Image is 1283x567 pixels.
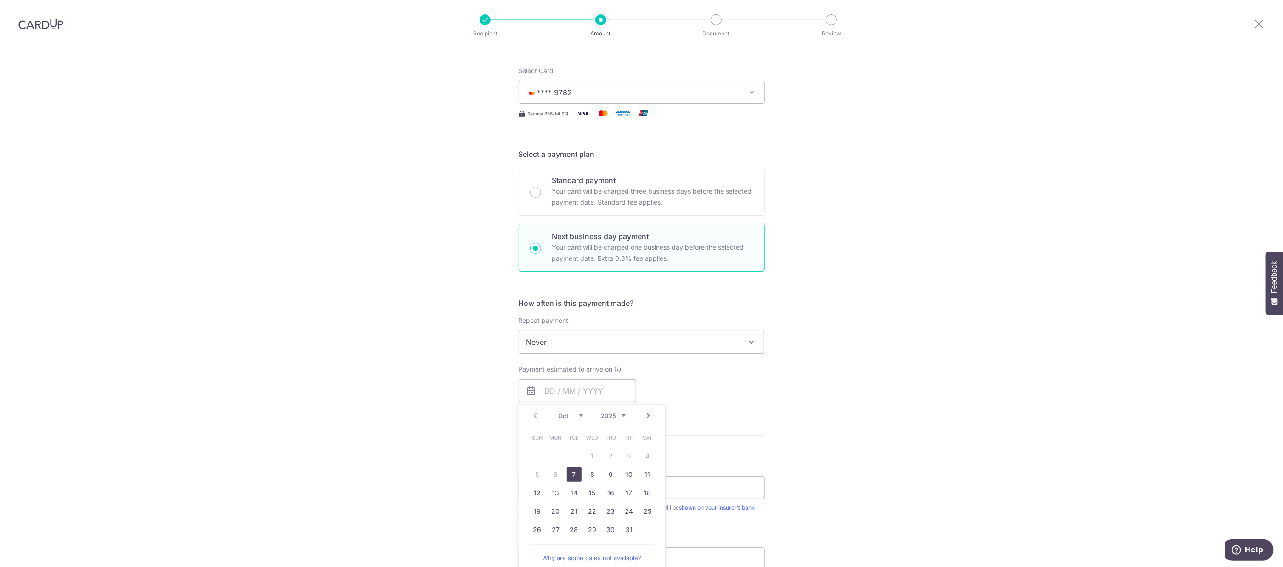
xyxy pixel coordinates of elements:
span: Thursday [604,430,618,445]
a: 9 [604,467,618,482]
span: Secure 256-bit SSL [528,110,570,117]
span: Saturday [640,430,655,445]
span: Never [519,331,765,354]
img: Visa [574,108,592,119]
input: DD / MM / YYYY [519,379,636,402]
p: Your card will be charged three business days before the selected payment date. Standard fee appl... [552,186,753,208]
a: 14 [567,486,582,500]
p: Standard payment [552,175,753,186]
h5: How often is this payment made? [519,298,765,309]
a: 31 [622,522,637,537]
a: 24 [622,504,637,519]
img: Union Pay [634,108,653,119]
span: Tuesday [567,430,582,445]
p: Your card will be charged one business day before the selected payment date. Extra 0.3% fee applies. [552,242,753,264]
span: Payment estimated to arrive on [519,365,613,374]
img: CardUp [18,18,63,29]
a: 17 [622,486,637,500]
span: Never [519,331,764,353]
img: MASTERCARD [526,90,537,96]
a: 26 [530,522,545,537]
a: 23 [604,504,618,519]
a: Next [643,410,654,421]
span: translation missing: en.payables.payment_networks.credit_card.summary.labels.select_card [519,67,554,74]
img: Mastercard [594,108,612,119]
a: 12 [530,486,545,500]
a: 7 [567,467,582,482]
p: Document [682,29,750,38]
a: 20 [548,504,563,519]
a: 21 [567,504,582,519]
p: Amount [567,29,635,38]
span: Feedback [1270,261,1278,293]
a: 16 [604,486,618,500]
a: 10 [622,467,637,482]
a: 30 [604,522,618,537]
a: 13 [548,486,563,500]
a: 27 [548,522,563,537]
a: 29 [585,522,600,537]
a: 11 [640,467,655,482]
a: 8 [585,467,600,482]
span: Wednesday [585,430,600,445]
iframe: Opens a widget where you can find more information [1225,539,1274,562]
a: 28 [567,522,582,537]
button: Feedback - Show survey [1266,252,1283,315]
h5: Select a payment plan [519,149,765,160]
a: 22 [585,504,600,519]
a: 25 [640,504,655,519]
span: Sunday [530,430,545,445]
a: 18 [640,486,655,500]
span: Friday [622,430,637,445]
label: Repeat payment [519,316,569,325]
span: Monday [548,430,563,445]
p: Review [797,29,865,38]
img: American Express [614,108,633,119]
a: 19 [530,504,545,519]
a: Why are some dates not available? [530,549,654,567]
p: Recipient [451,29,519,38]
p: Next business day payment [552,231,753,242]
a: 15 [585,486,600,500]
